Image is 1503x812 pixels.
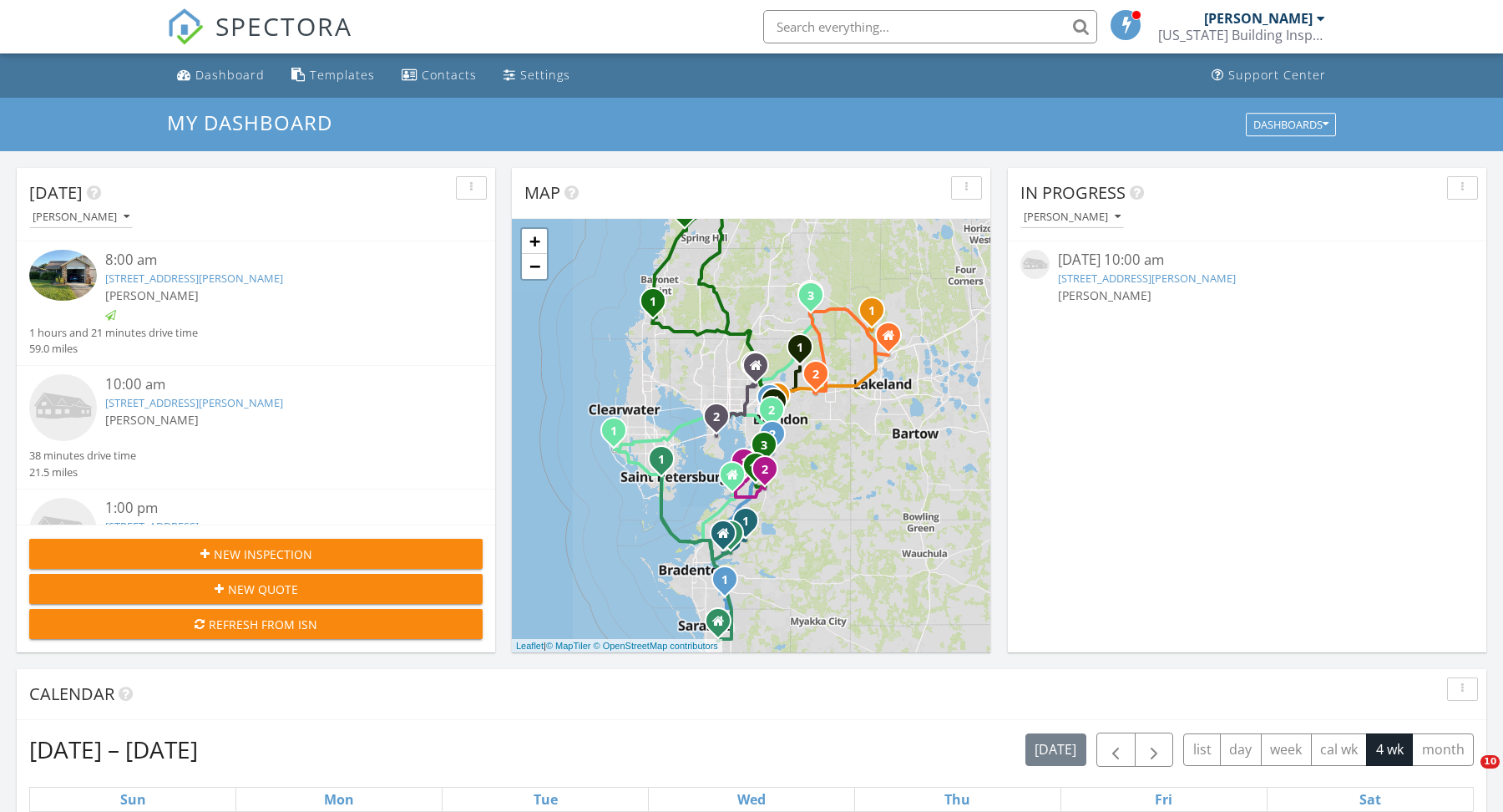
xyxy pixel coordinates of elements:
button: cal wk [1311,733,1368,766]
div: 3151 6th Ave S, Saint Petersburg, FL 33712 [661,459,671,469]
div: 12713 Whitney Meadow Way, Riverview, FL 33578 [764,444,774,454]
img: house-placeholder-square-ca63347ab8c70e15b013bc22427d3df0f7f082c62ce06d78aee8ec4e70df452f.jpg [1020,250,1050,279]
a: © MapTiler [546,641,591,651]
button: New Quote [29,574,483,604]
a: Templates [285,60,382,91]
div: [PERSON_NAME] [1204,10,1313,27]
i: 1 [610,426,617,438]
div: 1 hours and 21 minutes drive time [29,325,198,341]
div: 1435 Oakfield Dr, Brandon FL 33511 [774,401,784,411]
div: 3201 W Ballast Point Blvd, Tampa, FL 33611 [716,416,726,426]
span: 10 [1480,755,1500,769]
div: Florida Building Inspection Group [1158,27,1325,43]
div: Dashboards [1253,119,1328,130]
button: Dashboards [1246,113,1336,136]
span: In Progress [1020,181,1126,204]
i: 1 [721,575,728,586]
div: 6423 Cromwell Rd, Lakeland FL 33809 [888,335,898,345]
i: 1 [741,457,747,469]
div: 11118 Running Pine Dr, Riverview, FL 33569 [772,434,782,444]
i: 3 [807,291,814,302]
a: Tuesday [530,788,561,811]
i: 1 [797,343,803,354]
div: | [512,639,722,653]
div: [PERSON_NAME] [33,211,129,223]
a: Monday [321,788,357,811]
i: 3 [761,440,767,452]
a: Zoom in [522,229,547,254]
div: 6529 Thicket Trl, New Port Richey, FL 34653 [653,301,663,311]
button: Refresh from ISN [29,609,483,639]
button: [PERSON_NAME] [1020,206,1124,229]
div: Refresh from ISN [43,616,469,633]
span: Map [524,181,560,204]
span: [PERSON_NAME] [1058,287,1151,303]
span: My Dashboard [167,109,332,136]
a: Friday [1151,788,1176,811]
a: 1:00 pm [STREET_ADDRESS] [PERSON_NAME] 1 hours and 38 minutes drive time 74.1 miles [29,498,483,604]
input: Search everything... [763,10,1097,43]
button: [DATE] [1025,733,1086,766]
i: 1 [868,306,875,317]
a: Leaflet [516,641,544,651]
a: Wednesday [734,788,769,811]
a: [STREET_ADDRESS] [105,519,199,534]
a: Thursday [941,788,974,811]
button: Next [1135,733,1174,767]
div: 10:00 am [105,374,445,395]
div: 660 Timber Pond Dr, Brandon Florida 33510 [777,395,787,405]
div: 3972 Helene street, Sarasota FL 34233 [718,621,728,631]
a: [DATE] 10:00 am [STREET_ADDRESS][PERSON_NAME] [PERSON_NAME] [1020,250,1474,323]
div: 3438 Naomi Dr, Spring Hill, FL 34606 [685,211,695,221]
img: The Best Home Inspection Software - Spectora [167,8,204,45]
div: 10850 Country Haven Dr, Lakeland, FL 33809 [872,310,882,320]
img: house-placeholder-square-ca63347ab8c70e15b013bc22427d3df0f7f082c62ce06d78aee8ec4e70df452f.jpg [29,498,97,566]
div: 1603 Scotch Pine Dr, Brandon, FL 33511 [772,409,782,419]
i: 2 [713,412,720,424]
button: week [1261,733,1312,766]
a: Dashboard [170,60,271,91]
div: Templates [310,67,375,83]
div: 2334 E Del Webb Blvd, Sun City Center, FL 33573 [765,469,775,479]
div: Contacts [422,67,477,83]
a: [STREET_ADDRESS][PERSON_NAME] [1058,271,1236,286]
div: 8280 140th St, Seminole, FL 33776 [614,430,624,440]
button: list [1183,733,1221,766]
div: 807 White Heron Blvd, Ruskin FL 33570 [732,475,742,485]
a: 8:00 am [STREET_ADDRESS][PERSON_NAME] [PERSON_NAME] 1 hours and 21 minutes drive time 59.0 miles [29,250,483,357]
div: 38 minutes drive time [29,448,136,464]
div: 59.0 miles [29,341,198,357]
a: 10:00 am [STREET_ADDRESS][PERSON_NAME] [PERSON_NAME] 38 minutes drive time 21.5 miles [29,374,483,480]
i: 1 [742,516,749,528]
i: 2 [762,464,768,476]
button: Previous [1096,733,1136,767]
span: New Inspection [214,546,312,563]
i: 1 [650,297,656,308]
div: 9404 Hidden Ridge place , Tampa FL 33637 [756,365,766,375]
span: New Quote [228,581,298,598]
h2: [DATE] – [DATE] [29,733,198,766]
a: Saturday [1356,788,1384,811]
span: [PERSON_NAME] [105,412,199,428]
a: Settings [497,60,577,91]
div: [DATE] 10:00 am [1058,250,1436,271]
a: Sunday [117,788,149,811]
i: 2 [812,369,819,381]
div: 1:00 pm [105,498,445,519]
button: [PERSON_NAME] [29,206,133,229]
span: [PERSON_NAME] [105,287,199,303]
span: [DATE] [29,181,83,204]
div: 5821 Gall Blvd, Zephyrhills, FL 33542 [811,295,821,305]
a: © OpenStreetMap contributors [594,641,718,651]
a: [STREET_ADDRESS][PERSON_NAME] [105,271,283,286]
a: [STREET_ADDRESS][PERSON_NAME] [105,395,283,410]
i: 2 [768,405,775,417]
div: 4009 90th Ave E, Parrish FL 34219 [723,533,733,543]
div: 7301 Loghouse Rd, Plant City, FL 33565 [800,347,810,357]
button: New Inspection [29,539,483,569]
div: 14118 Crutchfield Ct, Parrish, FL 34219 [746,520,756,530]
a: Support Center [1205,60,1333,91]
button: month [1412,733,1474,766]
i: 1 [658,454,665,466]
div: [PERSON_NAME] [1024,211,1121,223]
